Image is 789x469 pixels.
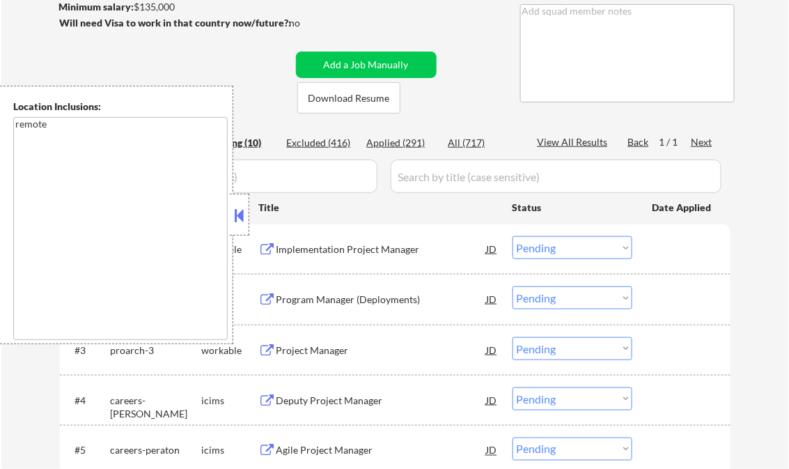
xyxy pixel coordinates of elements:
div: no [290,16,329,30]
div: workable [202,344,259,357]
div: 1 / 1 [659,135,692,149]
div: #3 [75,344,100,357]
div: Implementation Project Manager [276,243,487,256]
div: Deputy Project Manager [276,394,487,408]
div: #4 [75,394,100,408]
div: Excluded (416) [287,136,357,150]
div: View All Results [538,135,612,149]
strong: Will need Visa to work in that country now/future?: [60,17,292,29]
div: JD [485,286,499,312]
input: Search by title (case sensitive) [391,160,721,193]
strong: Minimum salary: [59,1,134,13]
div: Program Manager (Deployments) [276,293,487,307]
div: Location Inclusions: [13,100,228,114]
div: Agile Project Manager [276,444,487,458]
div: proarch-3 [111,344,202,357]
button: Download Resume [297,82,400,114]
div: Title [259,201,499,215]
div: Applied (291) [367,136,437,150]
div: Status [513,194,632,220]
div: JD [485,438,499,463]
div: icims [202,394,259,408]
div: Date Applied [653,201,714,215]
div: All (717) [448,136,518,150]
div: JD [485,236,499,261]
div: Project Manager [276,344,487,357]
div: icims [202,444,259,458]
div: #5 [75,444,100,458]
div: careers-peraton [111,444,202,458]
button: Add a Job Manually [296,52,437,78]
div: careers-[PERSON_NAME] [111,394,202,421]
div: JD [485,337,499,362]
div: Back [628,135,650,149]
div: Next [692,135,714,149]
div: JD [485,387,499,413]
